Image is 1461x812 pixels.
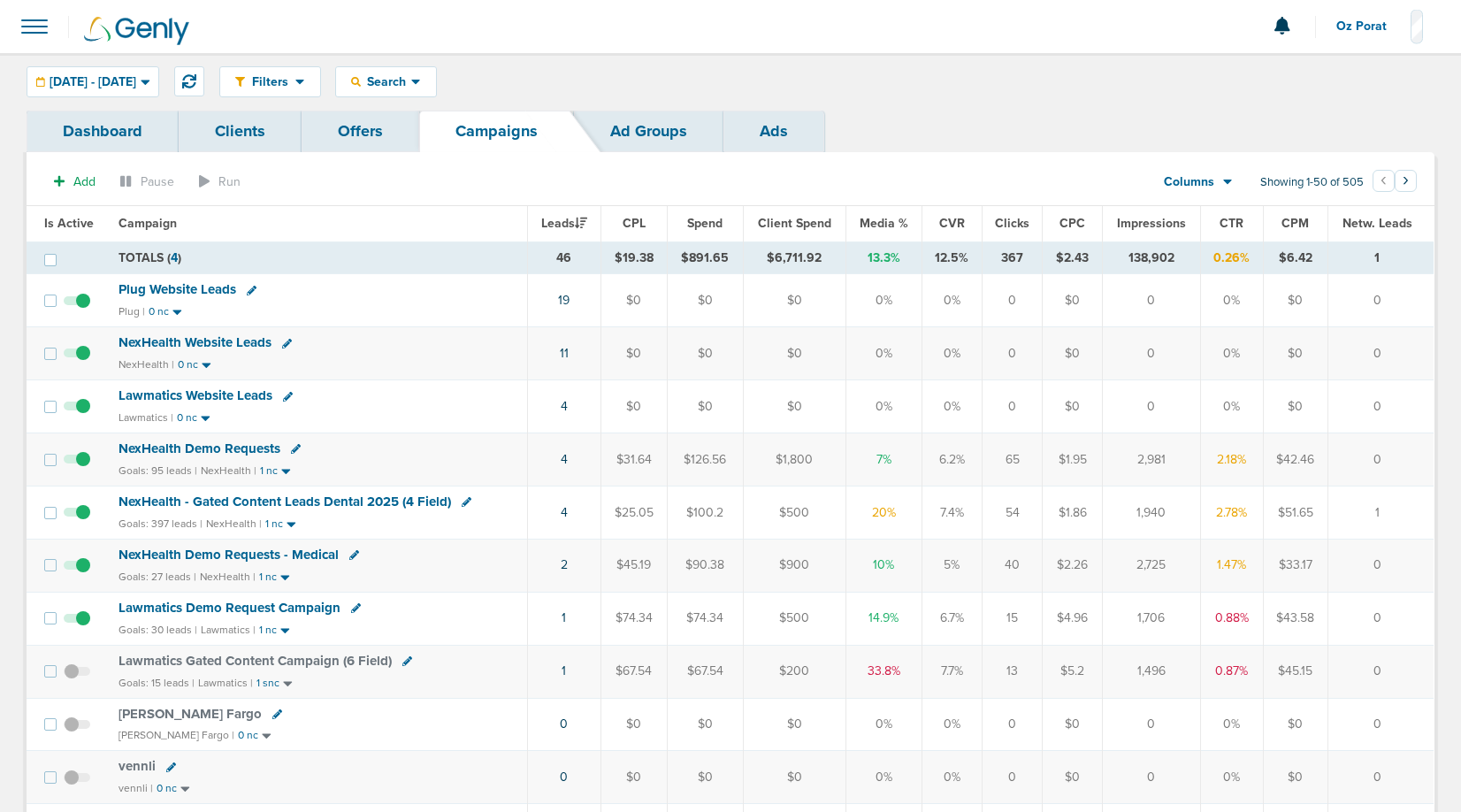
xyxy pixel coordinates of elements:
[119,281,236,297] span: Plug Website Leads
[982,327,1043,380] td: 0
[1200,241,1263,274] td: 0.26%
[600,327,667,380] td: $0
[1103,698,1201,751] td: 0
[922,751,982,804] td: 0%
[667,241,743,274] td: $891.65
[846,327,922,380] td: 0%
[119,729,234,741] small: [PERSON_NAME] Fargo |
[1373,172,1417,194] ul: Pagination
[256,677,279,690] small: 1 snc
[623,216,646,231] span: CPL
[1327,539,1434,592] td: 0
[157,782,177,795] small: 0 nc
[44,216,94,231] span: Is Active
[982,539,1043,592] td: 40
[1043,486,1103,539] td: $1.86
[177,411,197,425] small: 0 nc
[982,592,1043,645] td: 15
[1263,327,1327,380] td: $0
[758,216,831,231] span: Client Spend
[119,653,392,669] span: Lawmatics Gated Content Campaign (6 Field)
[179,111,302,152] a: Clients
[119,440,280,456] span: NexHealth Demo Requests
[50,76,136,88] span: [DATE] - [DATE]
[1200,486,1263,539] td: 2.78%
[1327,486,1434,539] td: 1
[1200,645,1263,698] td: 0.87%
[1263,592,1327,645] td: $43.58
[743,698,845,751] td: $0
[1043,433,1103,486] td: $1.95
[1043,592,1103,645] td: $4.96
[1263,645,1327,698] td: $45.15
[922,241,982,274] td: 12.5%
[84,17,189,45] img: Genly
[1263,274,1327,327] td: $0
[1200,698,1263,751] td: 0%
[1200,539,1263,592] td: 1.47%
[922,645,982,698] td: 7.7%
[922,486,982,539] td: 7.4%
[1103,645,1201,698] td: 1,496
[667,380,743,433] td: $0
[1327,645,1434,698] td: 0
[743,645,845,698] td: $200
[73,174,96,189] span: Add
[574,111,723,152] a: Ad Groups
[561,452,568,467] a: 4
[1103,380,1201,433] td: 0
[561,399,568,414] a: 4
[1395,170,1417,192] button: Go to next page
[1327,698,1434,751] td: 0
[119,387,272,403] span: Lawmatics Website Leads
[922,433,982,486] td: 6.2%
[119,677,195,690] small: Goals: 15 leads |
[1200,380,1263,433] td: 0%
[939,216,965,231] span: CVR
[922,327,982,380] td: 0%
[119,782,153,794] small: vennli |
[846,433,922,486] td: 7%
[667,327,743,380] td: $0
[982,433,1043,486] td: 65
[600,751,667,804] td: $0
[528,241,601,274] td: 46
[743,274,845,327] td: $0
[119,517,203,531] small: Goals: 397 leads |
[667,539,743,592] td: $90.38
[198,677,253,689] small: Lawmatics |
[119,334,272,350] span: NexHealth Website Leads
[562,663,566,678] a: 1
[1327,274,1434,327] td: 0
[200,571,256,583] small: NexHealth |
[178,358,198,372] small: 0 nc
[982,274,1043,327] td: 0
[1059,216,1085,231] span: CPC
[1043,380,1103,433] td: $0
[361,74,411,89] span: Search
[1103,327,1201,380] td: 0
[1263,539,1327,592] td: $33.17
[562,610,566,625] a: 1
[982,380,1043,433] td: 0
[922,274,982,327] td: 0%
[846,592,922,645] td: 14.9%
[1103,274,1201,327] td: 0
[743,327,845,380] td: $0
[419,111,574,152] a: Campaigns
[171,250,178,265] span: 4
[600,241,667,274] td: $19.38
[600,645,667,698] td: $67.54
[149,305,169,318] small: 0 nc
[743,751,845,804] td: $0
[259,571,277,584] small: 1 nc
[541,216,587,231] span: Leads
[206,517,262,530] small: NexHealth |
[260,464,278,478] small: 1 nc
[667,486,743,539] td: $100.2
[259,624,277,637] small: 1 nc
[1263,433,1327,486] td: $42.46
[995,216,1029,231] span: Clicks
[860,216,908,231] span: Media %
[743,539,845,592] td: $900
